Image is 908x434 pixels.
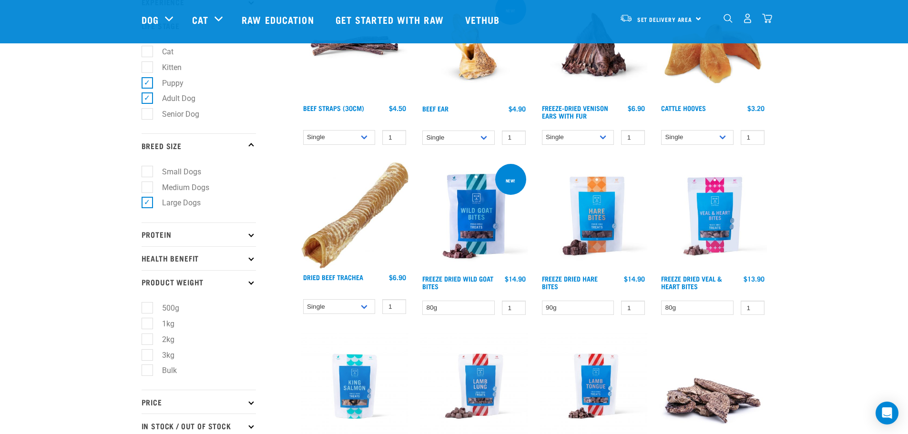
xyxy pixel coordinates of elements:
img: Raw Essentials Freeze Dried Wild Goat Bites PetTreats Product Shot [420,162,528,270]
img: user.png [743,13,753,23]
input: 1 [382,130,406,145]
a: Freeze Dried Veal & Heart Bites [661,277,722,288]
a: Freeze Dried Wild Goat Bites [422,277,493,288]
input: 1 [382,299,406,314]
a: Cattle Hooves [661,106,706,110]
input: 1 [621,301,645,315]
p: Protein [142,222,256,246]
div: Open Intercom Messenger [876,402,898,424]
input: 1 [502,301,526,315]
div: $13.90 [744,275,765,283]
label: Adult Dog [147,92,199,104]
label: Bulk [147,364,181,376]
a: Freeze Dried Hare Bites [542,277,598,288]
label: Small Dogs [147,166,205,178]
label: Large Dogs [147,197,204,209]
input: 1 [741,301,765,315]
p: Product Weight [142,270,256,294]
span: Set Delivery Area [637,18,693,21]
a: Cat [192,12,208,27]
label: Senior Dog [147,108,203,120]
a: Beef Ear [422,107,449,110]
div: $3.20 [747,104,765,112]
label: 2kg [147,333,178,345]
img: van-moving.png [620,14,633,22]
div: $4.90 [509,105,526,112]
input: 1 [502,131,526,145]
a: Vethub [456,0,512,39]
label: 500g [147,302,183,314]
a: Dried Beef Trachea [303,275,363,279]
img: Trachea [301,162,409,269]
img: home-icon-1@2x.png [724,14,733,23]
div: $14.90 [624,275,645,283]
div: $4.50 [389,104,406,112]
a: Beef Straps (30cm) [303,106,364,110]
img: Raw Essentials Freeze Dried Veal & Heart Bites Treats [659,162,767,270]
input: 1 [741,130,765,145]
label: Puppy [147,77,187,89]
label: 3kg [147,349,178,361]
div: $6.90 [628,104,645,112]
a: Freeze-Dried Venison Ears with Fur [542,106,608,117]
a: Raw Education [232,0,326,39]
img: home-icon@2x.png [762,13,772,23]
div: $14.90 [505,275,526,283]
label: 1kg [147,318,178,330]
img: Raw Essentials Freeze Dried Hare Bites [540,162,648,270]
label: Cat [147,46,177,58]
a: Dog [142,12,159,27]
label: Kitten [147,61,185,73]
p: Breed Size [142,133,256,157]
label: Medium Dogs [147,182,213,193]
a: Get started with Raw [326,0,456,39]
div: $6.90 [389,273,406,281]
input: 1 [621,130,645,145]
p: Health Benefit [142,246,256,270]
div: new! [501,173,520,188]
p: Price [142,390,256,414]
